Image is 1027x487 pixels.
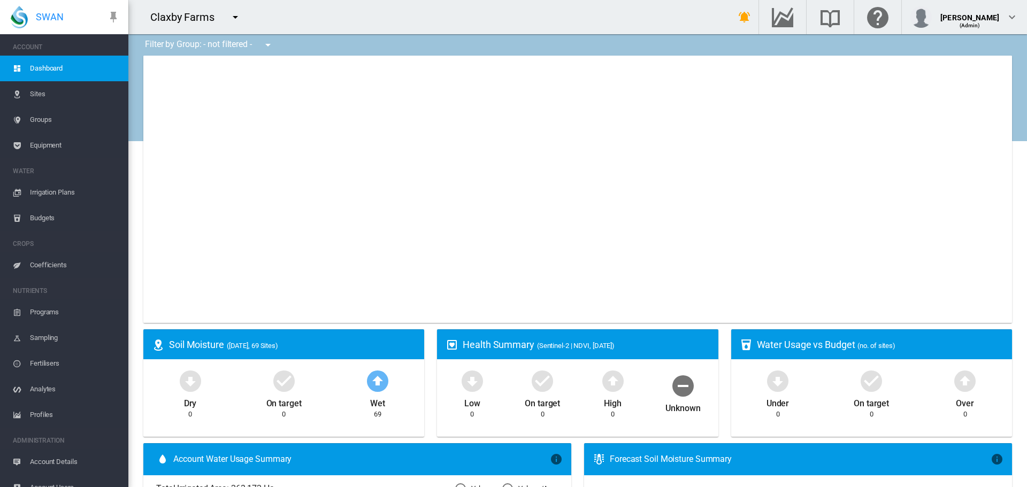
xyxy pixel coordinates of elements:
[30,56,120,81] span: Dashboard
[541,409,545,419] div: 0
[370,393,385,409] div: Wet
[13,38,120,56] span: ACCOUNT
[940,8,999,19] div: [PERSON_NAME]
[152,338,165,351] md-icon: icon-map-marker-radius
[734,6,755,28] button: icon-bell-ring
[374,409,381,419] div: 69
[266,393,302,409] div: On target
[991,453,1003,466] md-icon: icon-information
[30,299,120,325] span: Programs
[173,453,550,465] span: Account Water Usage Summary
[611,409,615,419] div: 0
[459,368,485,393] md-icon: icon-arrow-down-bold-circle
[150,10,224,25] div: Claxby Farms
[740,338,753,351] md-icon: icon-cup-water
[550,453,563,466] md-icon: icon-information
[13,282,120,299] span: NUTRIENTS
[776,409,780,419] div: 0
[30,133,120,158] span: Equipment
[446,338,458,351] md-icon: icon-heart-box-outline
[36,10,64,24] span: SWAN
[767,393,790,409] div: Under
[610,453,991,465] div: Forecast Soil Moisture Summary
[184,393,197,409] div: Dry
[525,393,560,409] div: On target
[229,11,242,24] md-icon: icon-menu-down
[13,235,120,252] span: CROPS
[738,11,751,24] md-icon: icon-bell-ring
[600,368,626,393] md-icon: icon-arrow-up-bold-circle
[30,107,120,133] span: Groups
[30,325,120,351] span: Sampling
[225,6,246,28] button: icon-menu-down
[156,453,169,466] md-icon: icon-water
[13,163,120,180] span: WATER
[169,338,416,351] div: Soil Moisture
[188,409,192,419] div: 0
[30,402,120,428] span: Profiles
[865,11,891,24] md-icon: Click here for help
[282,409,286,419] div: 0
[257,34,279,56] button: icon-menu-down
[910,6,932,28] img: profile.jpg
[137,34,282,56] div: Filter by Group: - not filtered -
[178,368,203,393] md-icon: icon-arrow-down-bold-circle
[765,368,791,393] md-icon: icon-arrow-down-bold-circle
[870,409,873,419] div: 0
[30,449,120,475] span: Account Details
[13,432,120,449] span: ADMINISTRATION
[859,368,884,393] md-icon: icon-checkbox-marked-circle
[1006,11,1018,24] md-icon: icon-chevron-down
[30,81,120,107] span: Sites
[271,368,297,393] md-icon: icon-checkbox-marked-circle
[11,6,28,28] img: SWAN-Landscape-Logo-Colour-drop.png
[262,38,274,51] md-icon: icon-menu-down
[817,11,843,24] md-icon: Search the knowledge base
[464,393,480,409] div: Low
[365,368,390,393] md-icon: icon-arrow-up-bold-circle
[530,368,555,393] md-icon: icon-checkbox-marked-circle
[960,22,980,28] span: (Admin)
[670,373,696,398] md-icon: icon-minus-circle
[30,376,120,402] span: Analytes
[665,398,700,414] div: Unknown
[963,409,967,419] div: 0
[30,205,120,231] span: Budgets
[952,368,978,393] md-icon: icon-arrow-up-bold-circle
[770,11,795,24] md-icon: Go to the Data Hub
[956,393,974,409] div: Over
[470,409,474,419] div: 0
[537,342,615,350] span: (Sentinel-2 | NDVI, [DATE])
[463,338,709,351] div: Health Summary
[30,180,120,205] span: Irrigation Plans
[604,393,622,409] div: High
[107,11,120,24] md-icon: icon-pin
[227,342,278,350] span: ([DATE], 69 Sites)
[757,338,1003,351] div: Water Usage vs Budget
[854,393,889,409] div: On target
[30,252,120,278] span: Coefficients
[593,453,606,466] md-icon: icon-thermometer-lines
[857,342,895,350] span: (no. of sites)
[30,351,120,376] span: Fertilisers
